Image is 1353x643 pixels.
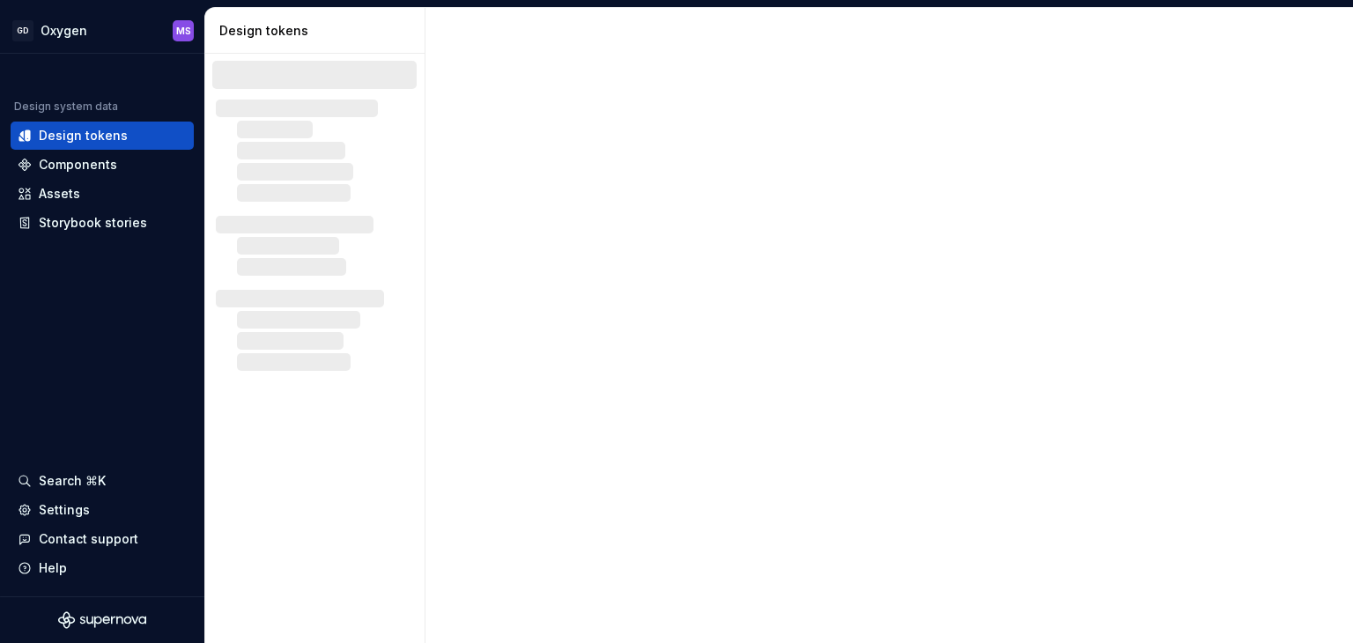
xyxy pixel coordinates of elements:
div: Design system data [14,100,118,114]
button: GDOxygenMS [4,11,201,49]
div: GD [12,20,33,41]
div: Design tokens [219,22,418,40]
div: Contact support [39,530,138,548]
div: Settings [39,501,90,519]
a: Storybook stories [11,209,194,237]
div: Storybook stories [39,214,147,232]
button: Search ⌘K [11,467,194,495]
div: MS [176,24,191,38]
div: Components [39,156,117,174]
div: Search ⌘K [39,472,106,490]
button: Contact support [11,525,194,553]
a: Design tokens [11,122,194,150]
a: Components [11,151,194,179]
div: Help [39,559,67,577]
div: Design tokens [39,127,128,144]
a: Assets [11,180,194,208]
div: Oxygen [41,22,87,40]
a: Settings [11,496,194,524]
div: Assets [39,185,80,203]
svg: Supernova Logo [58,611,146,629]
button: Help [11,554,194,582]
